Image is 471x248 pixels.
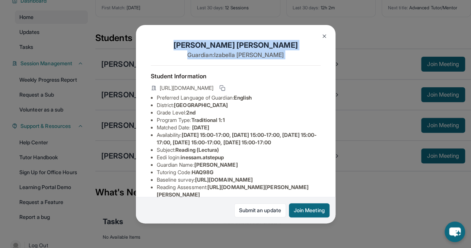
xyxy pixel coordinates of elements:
[157,124,321,131] li: Matched Date:
[157,184,309,198] span: [URL][DOMAIN_NAME][PERSON_NAME][PERSON_NAME]
[191,117,225,123] span: Traditional 1:1
[157,94,321,101] li: Preferred Language of Guardian:
[157,116,321,124] li: Program Type:
[157,146,321,154] li: Subject :
[445,222,465,242] button: chat-button
[175,147,219,153] span: Reading (Lectura)
[321,33,327,39] img: Close Icon
[151,72,321,81] h4: Student Information
[174,102,228,108] span: [GEOGRAPHIC_DATA]
[192,169,213,175] span: HAQ98G
[234,203,286,217] a: Submit an update
[186,109,195,116] span: 2nd
[181,154,224,160] span: inessam.atstepup
[157,176,321,183] li: Baseline survey :
[234,94,252,101] span: English
[218,84,227,92] button: Copy link
[157,131,321,146] li: Availability:
[157,101,321,109] li: District:
[157,183,321,198] li: Reading Assessment :
[160,84,213,92] span: [URL][DOMAIN_NAME]
[289,203,330,217] button: Join Meeting
[157,161,321,169] li: Guardian Name :
[157,109,321,116] li: Grade Level:
[194,161,238,168] span: [PERSON_NAME]
[192,124,209,131] span: [DATE]
[157,169,321,176] li: Tutoring Code :
[151,50,321,59] p: Guardian: Izabella [PERSON_NAME]
[195,176,253,183] span: [URL][DOMAIN_NAME]
[157,132,317,145] span: [DATE] 15:00-17:00, [DATE] 15:00-17:00, [DATE] 15:00-17:00, [DATE] 15:00-17:00, [DATE] 15:00-17:00
[157,154,321,161] li: Eedi login :
[151,40,321,50] h1: [PERSON_NAME] [PERSON_NAME]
